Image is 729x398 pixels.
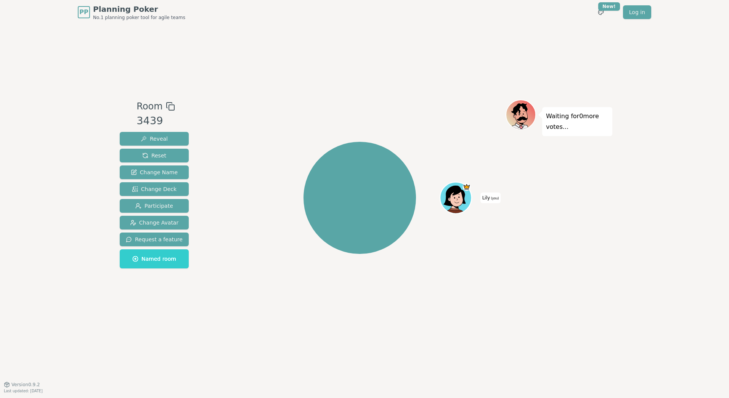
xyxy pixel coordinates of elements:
span: Planning Poker [93,4,185,14]
p: Waiting for 0 more votes... [546,111,609,132]
button: Reveal [120,132,189,146]
div: New! [598,2,620,11]
span: PP [79,8,88,17]
span: (you) [490,197,499,200]
button: Participate [120,199,189,213]
div: 3439 [136,113,175,129]
span: Request a feature [126,236,183,243]
span: Last updated: [DATE] [4,389,43,393]
button: Change Deck [120,182,189,196]
span: Named room [132,255,176,263]
span: Room [136,99,162,113]
span: Click to change your name [480,193,501,203]
span: Change Avatar [130,219,179,226]
button: Click to change your avatar [441,183,471,213]
span: Change Name [131,169,178,176]
span: Change Deck [132,185,177,193]
button: Change Name [120,165,189,179]
button: New! [594,5,608,19]
button: Change Avatar [120,216,189,229]
a: PPPlanning PokerNo.1 planning poker tool for agile teams [78,4,185,21]
a: Log in [623,5,651,19]
span: Reveal [141,135,168,143]
button: Reset [120,149,189,162]
span: Version 0.9.2 [11,382,40,388]
span: Participate [135,202,173,210]
span: No.1 planning poker tool for agile teams [93,14,185,21]
span: Lily is the host [463,183,471,191]
span: Reset [142,152,166,159]
button: Request a feature [120,233,189,246]
button: Named room [120,249,189,268]
button: Version0.9.2 [4,382,40,388]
